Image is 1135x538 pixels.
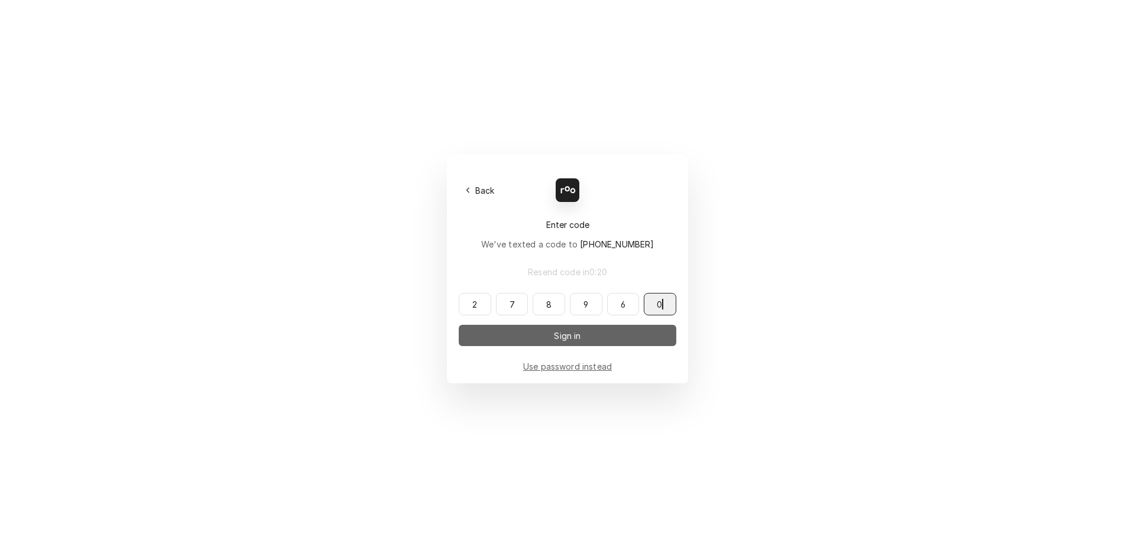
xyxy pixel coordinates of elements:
button: Back [459,182,502,198]
span: Back [473,184,497,197]
button: Resend code in0:20 [459,261,676,282]
span: to [569,239,654,249]
span: [PHONE_NUMBER] [580,239,654,249]
button: Sign in [459,325,676,346]
span: Resend code in 0 : 20 [526,266,609,278]
div: We've texted a code [481,238,654,250]
span: Sign in [552,330,583,342]
a: Go to Email and password form [523,360,612,373]
div: Enter code [459,219,676,231]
